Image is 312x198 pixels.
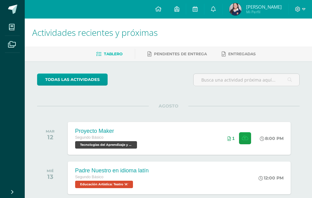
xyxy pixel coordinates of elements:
[75,141,137,149] span: Tecnologías del Aprendizaje y la Comunicación 'A'
[96,49,122,59] a: Tablero
[228,52,256,56] span: Entregadas
[47,169,54,173] div: MIÉ
[37,74,108,86] a: todas las Actividades
[147,49,207,59] a: Pendientes de entrega
[228,136,235,141] div: Archivos entregados
[232,136,235,141] span: 1
[149,103,188,109] span: AGOSTO
[259,175,284,181] div: 12:00 PM
[104,52,122,56] span: Tablero
[75,175,104,179] span: Segundo Básico
[46,129,54,133] div: MAR
[75,181,133,188] span: Educación Artística: Teatro 'A'
[229,3,241,15] img: 94f2c78d5a9f833833166952f9b0ac0a.png
[75,135,104,140] span: Segundo Básico
[75,128,139,134] div: Proyecto Maker
[46,133,54,141] div: 12
[194,74,299,86] input: Busca una actividad próxima aquí...
[260,136,284,141] div: 8:00 PM
[246,4,282,10] span: [PERSON_NAME]
[154,52,207,56] span: Pendientes de entrega
[222,49,256,59] a: Entregadas
[32,27,158,38] span: Actividades recientes y próximas
[75,167,149,174] div: Padre Nuestro en idioma latín
[47,173,54,180] div: 13
[246,9,282,15] span: Mi Perfil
